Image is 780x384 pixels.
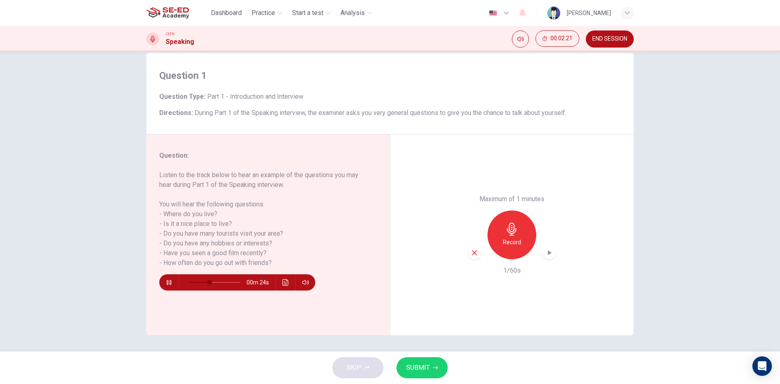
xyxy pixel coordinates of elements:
[503,237,521,247] h6: Record
[166,31,174,37] span: CEFR
[211,8,242,18] span: Dashboard
[479,194,544,204] h6: Maximum of 1 minutes
[289,6,334,20] button: Start a test
[550,35,572,42] span: 00:02:21
[752,356,772,376] div: Open Intercom Messenger
[146,5,208,21] a: SE-ED Academy logo
[251,8,275,18] span: Practice
[195,109,566,117] span: During Part 1 of the Speaking interview, the examiner asks you very general questions to give you...
[567,8,611,18] div: [PERSON_NAME]
[396,357,448,378] button: SUBMIT
[512,30,529,48] div: Mute
[248,6,286,20] button: Practice
[292,8,323,18] span: Start a test
[159,108,621,118] h6: Directions :
[206,93,303,100] span: Part 1 - Introduction and Interview
[503,266,521,276] h6: 1/60s
[488,10,498,16] img: en
[159,170,367,268] h6: Listen to the track below to hear an example of the questions you may hear during Part 1 of the S...
[146,5,189,21] img: SE-ED Academy logo
[592,36,627,42] span: END SESSION
[159,69,621,82] h4: Question 1
[535,30,579,48] div: Hide
[208,6,245,20] button: Dashboard
[547,7,560,20] img: Profile picture
[159,151,367,161] h6: Question :
[406,362,430,373] span: SUBMIT
[340,8,365,18] span: Analysis
[159,92,621,102] h6: Question Type :
[166,37,194,47] h1: Speaking
[586,30,634,48] button: END SESSION
[535,30,579,47] button: 00:02:21
[247,274,275,291] span: 00m 24s
[337,6,375,20] button: Analysis
[487,210,536,259] button: Record
[279,274,292,291] button: Click to see the audio transcription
